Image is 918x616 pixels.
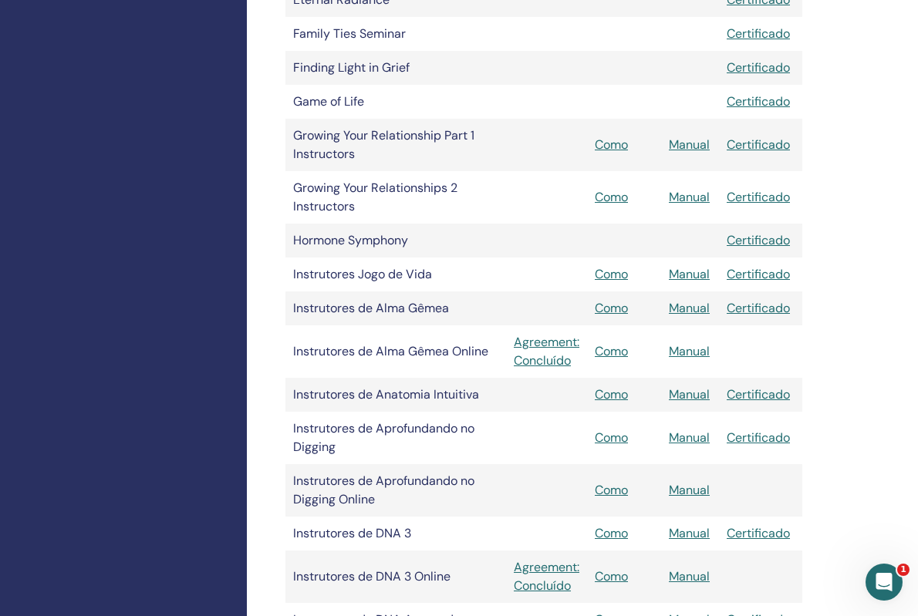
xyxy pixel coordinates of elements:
a: Certificado [727,429,790,446]
td: Hormone Symphony [285,224,506,258]
td: Growing Your Relationship Part 1 Instructors [285,119,506,171]
a: Manual [669,343,710,359]
a: Como [595,343,628,359]
a: Como [595,568,628,584]
a: Como [595,266,628,282]
a: Certificado [727,93,790,109]
td: Instrutores de Anatomia Intuitiva [285,378,506,412]
a: Manual [669,568,710,584]
a: Certificado [727,189,790,205]
a: Certificado [727,300,790,316]
a: Como [595,300,628,316]
a: Certificado [727,525,790,541]
a: Manual [669,136,710,153]
a: Certificado [727,266,790,282]
iframe: Intercom live chat [866,564,903,601]
a: Como [595,482,628,498]
a: Manual [669,189,710,205]
a: Certificado [727,136,790,153]
td: Instrutores de DNA 3 Online [285,550,506,603]
a: Como [595,429,628,446]
a: Manual [669,525,710,541]
td: Instrutores de Alma Gêmea [285,291,506,325]
a: Manual [669,300,710,316]
td: Growing Your Relationships 2 Instructors [285,171,506,224]
a: Manual [669,386,710,402]
a: Certificado [727,386,790,402]
td: Instrutores de Aprofundando no Digging Online [285,464,506,517]
a: Como [595,386,628,402]
a: Certificado [727,232,790,248]
a: Certificado [727,25,790,42]
td: Game of Life [285,85,506,119]
a: Agreement: Concluído [514,558,579,595]
a: Manual [669,266,710,282]
span: 1 [897,564,910,576]
td: Instrutores de Aprofundando no Digging [285,412,506,464]
a: Como [595,136,628,153]
a: Manual [669,429,710,446]
a: Como [595,525,628,541]
a: Agreement: Concluído [514,333,579,370]
td: Instrutores de Alma Gêmea Online [285,325,506,378]
td: Instrutores de DNA 3 [285,517,506,550]
a: Como [595,189,628,205]
td: Finding Light in Grief [285,51,506,85]
a: Certificado [727,59,790,76]
a: Manual [669,482,710,498]
td: Instrutores Jogo de Vida [285,258,506,291]
td: Family Ties Seminar [285,17,506,51]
